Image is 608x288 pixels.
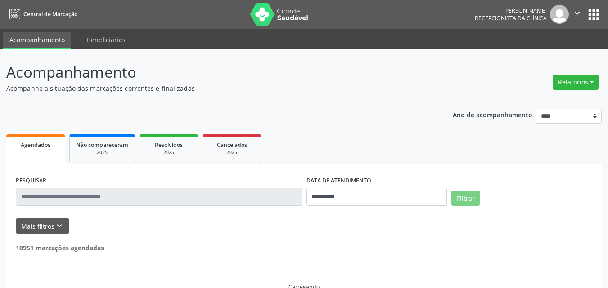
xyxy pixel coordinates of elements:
[54,221,64,231] i: keyboard_arrow_down
[16,244,104,252] strong: 10951 marcações agendadas
[306,174,371,188] label: DATA DE ATENDIMENTO
[475,7,547,14] div: [PERSON_NAME]
[475,14,547,22] span: Recepcionista da clínica
[81,32,132,48] a: Beneficiários
[3,32,71,49] a: Acompanhamento
[16,174,46,188] label: PESQUISAR
[209,149,254,156] div: 2025
[21,141,50,149] span: Agendados
[76,141,128,149] span: Não compareceram
[6,7,77,22] a: Central de Marcação
[6,61,423,84] p: Acompanhamento
[155,141,183,149] span: Resolvidos
[586,7,602,22] button: apps
[569,5,586,24] button: 
[550,5,569,24] img: img
[23,10,77,18] span: Central de Marcação
[146,149,191,156] div: 2025
[553,75,599,90] button: Relatórios
[76,149,128,156] div: 2025
[6,84,423,93] p: Acompanhe a situação das marcações correntes e finalizadas
[16,218,69,234] button: Mais filtroskeyboard_arrow_down
[572,8,582,18] i: 
[451,191,480,206] button: Filtrar
[217,141,247,149] span: Cancelados
[453,109,532,120] p: Ano de acompanhamento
